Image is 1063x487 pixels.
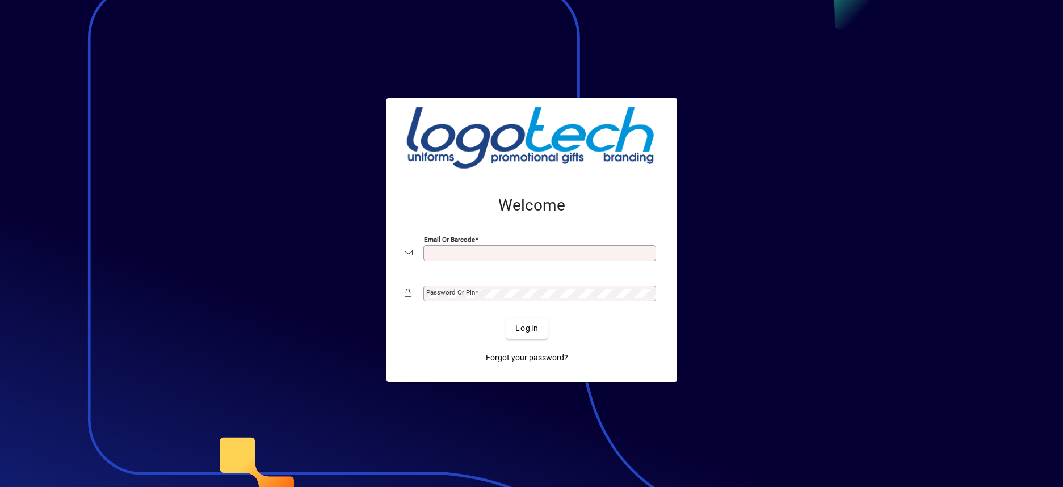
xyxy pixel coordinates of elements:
[486,352,568,364] span: Forgot your password?
[426,288,475,296] mat-label: Password or Pin
[405,196,659,215] h2: Welcome
[515,322,539,334] span: Login
[481,348,573,368] a: Forgot your password?
[506,318,548,339] button: Login
[424,235,475,243] mat-label: Email or Barcode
